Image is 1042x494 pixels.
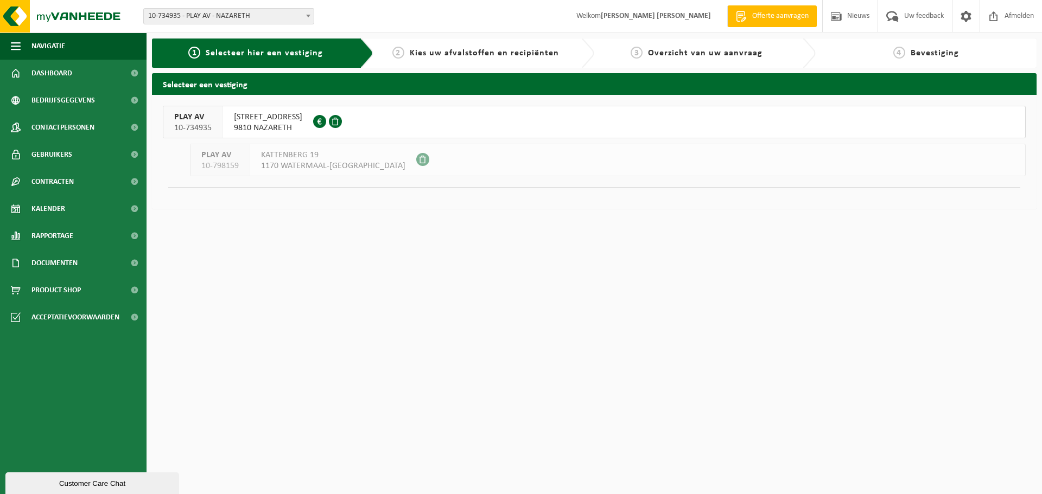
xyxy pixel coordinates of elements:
[31,304,119,331] span: Acceptatievoorwaarden
[31,195,65,222] span: Kalender
[31,277,81,304] span: Product Shop
[893,47,905,59] span: 4
[31,87,95,114] span: Bedrijfsgegevens
[648,49,763,57] span: Overzicht van uw aanvraag
[5,470,181,494] iframe: chat widget
[234,123,302,133] span: 9810 NAZARETH
[163,106,1026,138] button: PLAY AV 10-734935 [STREET_ADDRESS]9810 NAZARETH
[727,5,817,27] a: Offerte aanvragen
[631,47,643,59] span: 3
[144,9,314,24] span: 10-734935 - PLAY AV - NAZARETH
[143,8,314,24] span: 10-734935 - PLAY AV - NAZARETH
[749,11,811,22] span: Offerte aanvragen
[31,33,65,60] span: Navigatie
[31,60,72,87] span: Dashboard
[601,12,711,20] strong: [PERSON_NAME] [PERSON_NAME]
[31,114,94,141] span: Contactpersonen
[174,112,212,123] span: PLAY AV
[234,112,302,123] span: [STREET_ADDRESS]
[201,161,239,171] span: 10-798159
[31,249,78,277] span: Documenten
[31,168,74,195] span: Contracten
[31,141,72,168] span: Gebruikers
[261,150,405,161] span: KATTENBERG 19
[410,49,559,57] span: Kies uw afvalstoffen en recipiënten
[174,123,212,133] span: 10-734935
[206,49,323,57] span: Selecteer hier een vestiging
[261,161,405,171] span: 1170 WATERMAAL-[GEOGRAPHIC_DATA]
[911,49,959,57] span: Bevestiging
[188,47,200,59] span: 1
[201,150,239,161] span: PLAY AV
[31,222,73,249] span: Rapportage
[152,73,1037,94] h2: Selecteer een vestiging
[392,47,404,59] span: 2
